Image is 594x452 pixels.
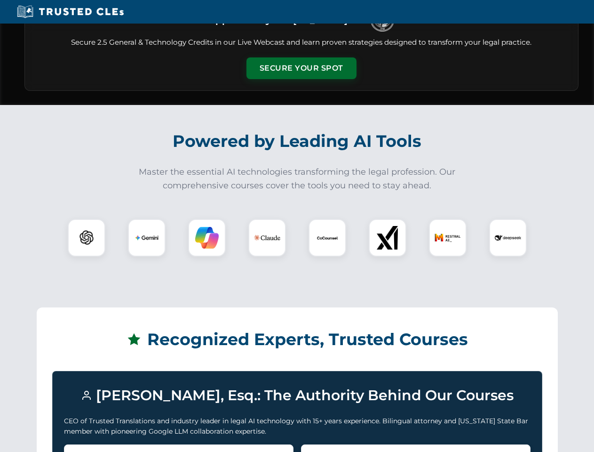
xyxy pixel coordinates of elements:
[52,323,542,356] h2: Recognized Experts, Trusted Courses
[376,226,399,250] img: xAI Logo
[309,219,346,257] div: CoCounsel
[37,125,558,158] h2: Powered by Leading AI Tools
[73,224,100,251] img: ChatGPT Logo
[316,226,339,250] img: CoCounsel Logo
[128,219,166,257] div: Gemini
[254,225,280,251] img: Claude Logo
[429,219,467,257] div: Mistral AI
[195,226,219,250] img: Copilot Logo
[64,416,531,437] p: CEO of Trusted Translations and industry leader in legal AI technology with 15+ years experience....
[369,219,406,257] div: xAI
[133,165,462,193] p: Master the essential AI technologies transforming the legal profession. Our comprehensive courses...
[435,225,461,251] img: Mistral AI Logo
[68,219,105,257] div: ChatGPT
[248,219,286,257] div: Claude
[495,225,521,251] img: DeepSeek Logo
[489,219,527,257] div: DeepSeek
[188,219,226,257] div: Copilot
[246,57,356,79] button: Secure Your Spot
[64,383,531,408] h3: [PERSON_NAME], Esq.: The Authority Behind Our Courses
[135,226,158,250] img: Gemini Logo
[14,5,127,19] img: Trusted CLEs
[36,37,567,48] p: Secure 2.5 General & Technology Credits in our Live Webcast and learn proven strategies designed ...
